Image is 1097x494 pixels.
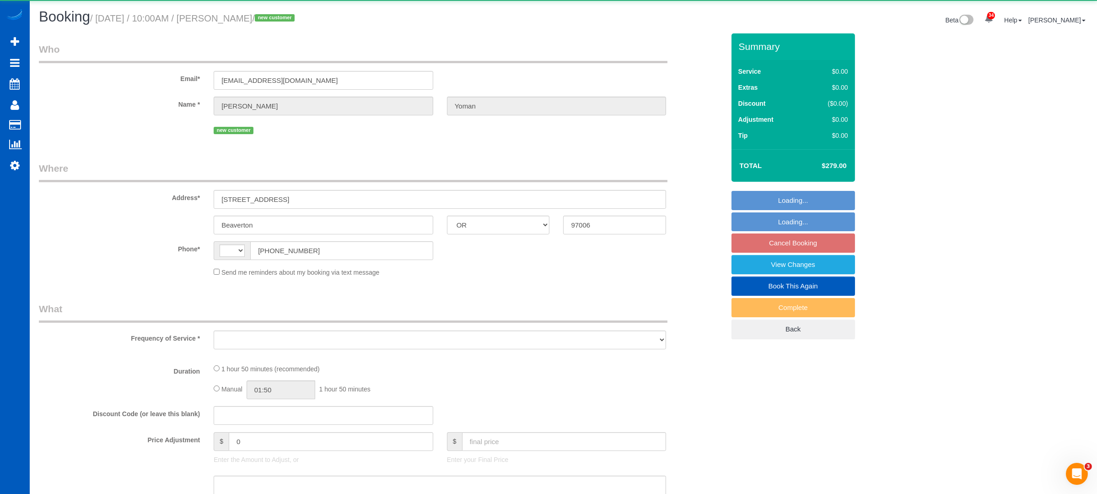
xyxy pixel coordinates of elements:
[32,71,207,83] label: Email*
[809,99,848,108] div: ($0.00)
[731,255,855,274] a: View Changes
[221,365,320,373] span: 1 hour 50 minutes (recommended)
[250,241,433,260] input: Phone*
[214,455,433,464] p: Enter the Amount to Adjust, or
[214,216,433,234] input: City*
[221,385,242,393] span: Manual
[738,131,748,140] label: Tip
[39,162,667,182] legend: Where
[447,455,667,464] p: Enter your Final Price
[447,97,667,115] input: Last Name*
[32,331,207,343] label: Frequency of Service *
[809,131,848,140] div: $0.00
[563,216,666,234] input: Zip Code*
[214,127,253,134] span: new customer
[32,432,207,445] label: Price Adjustment
[32,364,207,376] label: Duration
[462,432,667,451] input: final price
[32,241,207,254] label: Phone*
[738,67,761,76] label: Service
[5,9,24,22] img: Automaid Logo
[809,67,848,76] div: $0.00
[809,83,848,92] div: $0.00
[90,13,297,23] small: / [DATE] / 10:00AM / [PERSON_NAME]
[39,302,667,323] legend: What
[980,9,998,29] a: 34
[39,9,90,25] span: Booking
[794,162,846,170] h4: $279.00
[32,190,207,202] label: Address*
[252,13,297,23] span: /
[946,16,974,24] a: Beta
[958,15,973,27] img: New interface
[447,432,462,451] span: $
[809,115,848,124] div: $0.00
[32,97,207,109] label: Name *
[214,71,433,90] input: Email*
[1066,463,1088,485] iframe: Intercom live chat
[739,41,850,52] h3: Summary
[1028,16,1086,24] a: [PERSON_NAME]
[214,97,433,115] input: First Name*
[740,162,762,169] strong: Total
[738,99,766,108] label: Discount
[319,385,371,393] span: 1 hour 50 minutes
[221,269,380,276] span: Send me reminders about my booking via text message
[1004,16,1022,24] a: Help
[731,277,855,296] a: Book This Again
[1085,463,1092,470] span: 3
[39,43,667,63] legend: Who
[255,14,295,22] span: new customer
[214,432,229,451] span: $
[32,406,207,418] label: Discount Code (or leave this blank)
[738,115,774,124] label: Adjustment
[987,12,995,19] span: 34
[731,320,855,339] a: Back
[738,83,758,92] label: Extras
